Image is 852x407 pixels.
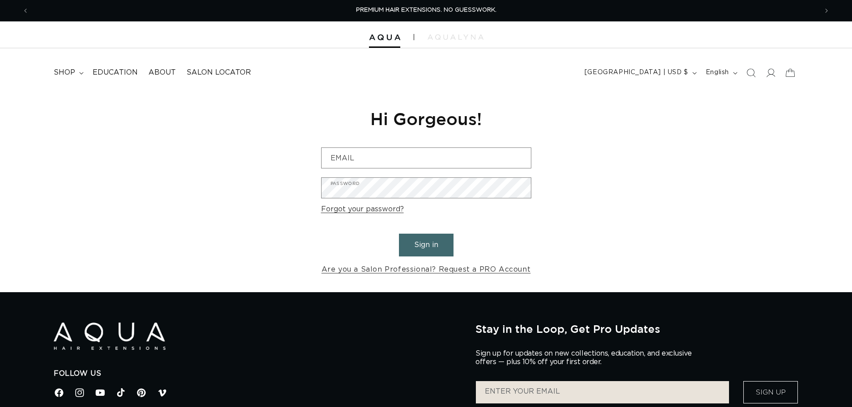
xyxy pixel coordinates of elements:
span: English [706,68,729,77]
button: Previous announcement [16,2,35,19]
input: ENTER YOUR EMAIL [476,381,729,403]
span: Education [93,68,138,77]
img: Aqua Hair Extensions [54,323,165,350]
span: About [148,68,176,77]
button: English [700,64,741,81]
button: Next announcement [817,2,836,19]
a: About [143,63,181,83]
h2: Stay in the Loop, Get Pro Updates [475,323,798,335]
button: [GEOGRAPHIC_DATA] | USD $ [579,64,700,81]
span: [GEOGRAPHIC_DATA] | USD $ [585,68,688,77]
button: Sign Up [743,381,798,403]
span: shop [54,68,75,77]
img: aqualyna.com [428,34,483,40]
button: Sign in [399,234,454,256]
a: Are you a Salon Professional? Request a PRO Account [322,263,531,276]
summary: Search [741,63,761,83]
a: Salon Locator [181,63,256,83]
h2: Follow Us [54,369,462,378]
span: Salon Locator [187,68,251,77]
p: Sign up for updates on new collections, education, and exclusive offers — plus 10% off your first... [475,349,699,366]
a: Forgot your password? [321,203,404,216]
a: Education [87,63,143,83]
span: PREMIUM HAIR EXTENSIONS. NO GUESSWORK. [356,7,496,13]
summary: shop [48,63,87,83]
input: Email [322,148,531,168]
h1: Hi Gorgeous! [321,108,531,130]
img: Aqua Hair Extensions [369,34,400,41]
